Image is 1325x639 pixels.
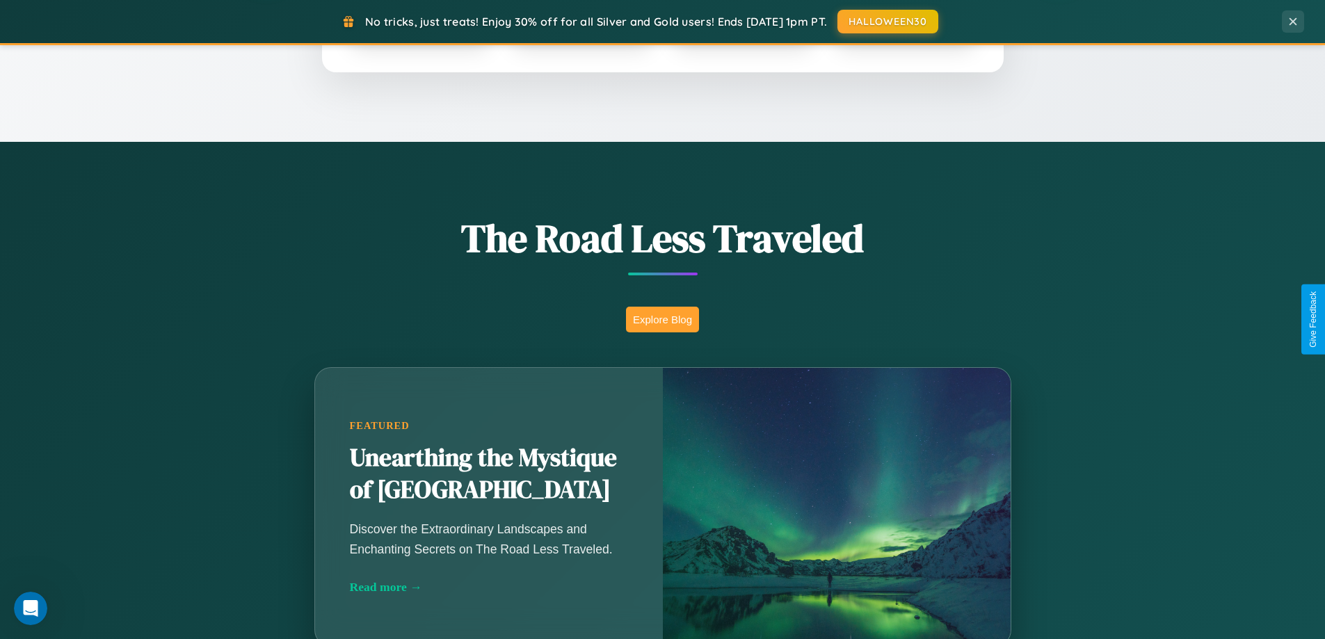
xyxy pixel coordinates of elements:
div: Featured [350,420,628,432]
p: Discover the Extraordinary Landscapes and Enchanting Secrets on The Road Less Traveled. [350,519,628,558]
h1: The Road Less Traveled [246,211,1080,265]
iframe: Intercom live chat [14,592,47,625]
div: Read more → [350,580,628,594]
span: No tricks, just treats! Enjoy 30% off for all Silver and Gold users! Ends [DATE] 1pm PT. [365,15,827,29]
div: Give Feedback [1308,291,1318,348]
button: HALLOWEEN30 [837,10,938,33]
h2: Unearthing the Mystique of [GEOGRAPHIC_DATA] [350,442,628,506]
button: Explore Blog [626,307,699,332]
